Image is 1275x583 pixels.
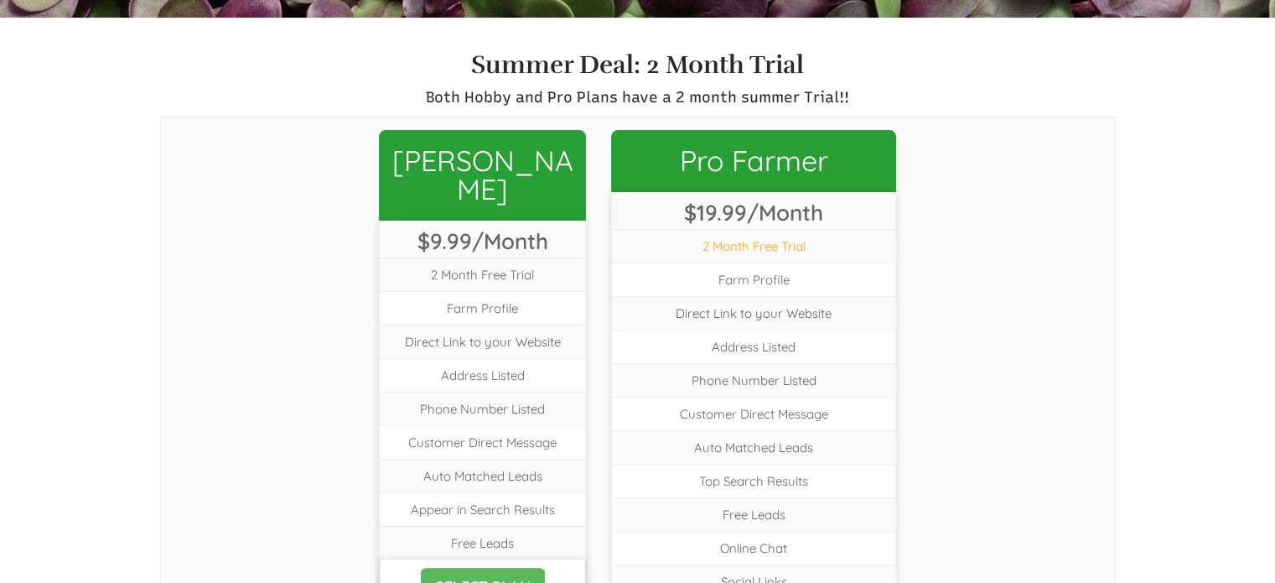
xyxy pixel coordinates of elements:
[612,296,894,330] span: Direct Link to your Website
[380,492,585,526] span: Appear in Search Results
[612,497,894,531] span: Free Leads
[612,397,894,430] span: Customer Direct Message
[380,459,585,492] span: Auto Matched Leads
[612,229,894,263] span: 2 Month Free Trial
[380,425,585,459] span: Customer Direct Message
[612,531,894,565] span: Online Chat
[380,325,585,358] span: Direct Link to your Website
[611,130,895,192] a: Pro Farmer
[426,88,849,107] span: Both Hobby and Pro Plans have a 2 month summer Trial!!
[379,130,586,221] span: [PERSON_NAME]
[380,291,585,325] span: Farm Profile
[612,430,894,464] span: Auto Matched Leads
[380,258,585,291] span: 2 Month Free Trial
[612,464,894,497] span: Top Search Results
[380,392,585,425] span: Phone Number Listed
[612,192,894,229] span: $19.99/Month
[471,49,804,81] strong: Summer Deal: 2 Month Trial
[612,263,894,296] span: Farm Profile
[612,363,894,397] span: Phone Number Listed
[612,330,894,363] span: Address Listed
[380,358,585,392] span: Address Listed
[380,526,585,560] span: Free Leads
[380,221,585,258] span: $9.99/Month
